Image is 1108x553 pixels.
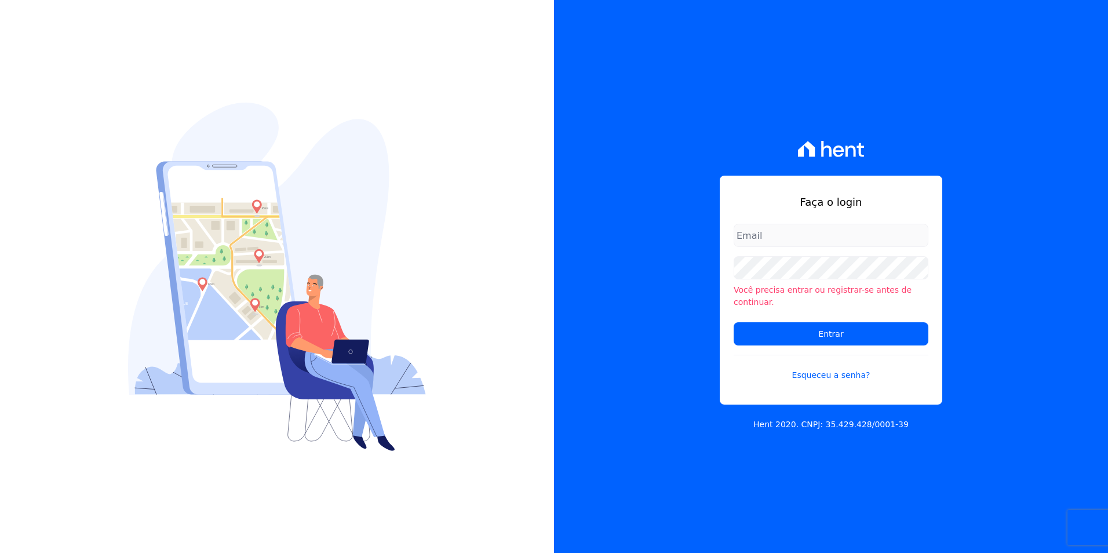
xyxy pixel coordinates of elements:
[734,322,928,345] input: Entrar
[734,355,928,381] a: Esqueceu a senha?
[734,194,928,210] h1: Faça o login
[128,103,426,451] img: Login
[734,224,928,247] input: Email
[734,284,928,308] li: Você precisa entrar ou registrar-se antes de continuar.
[753,419,909,431] p: Hent 2020. CNPJ: 35.429.428/0001-39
